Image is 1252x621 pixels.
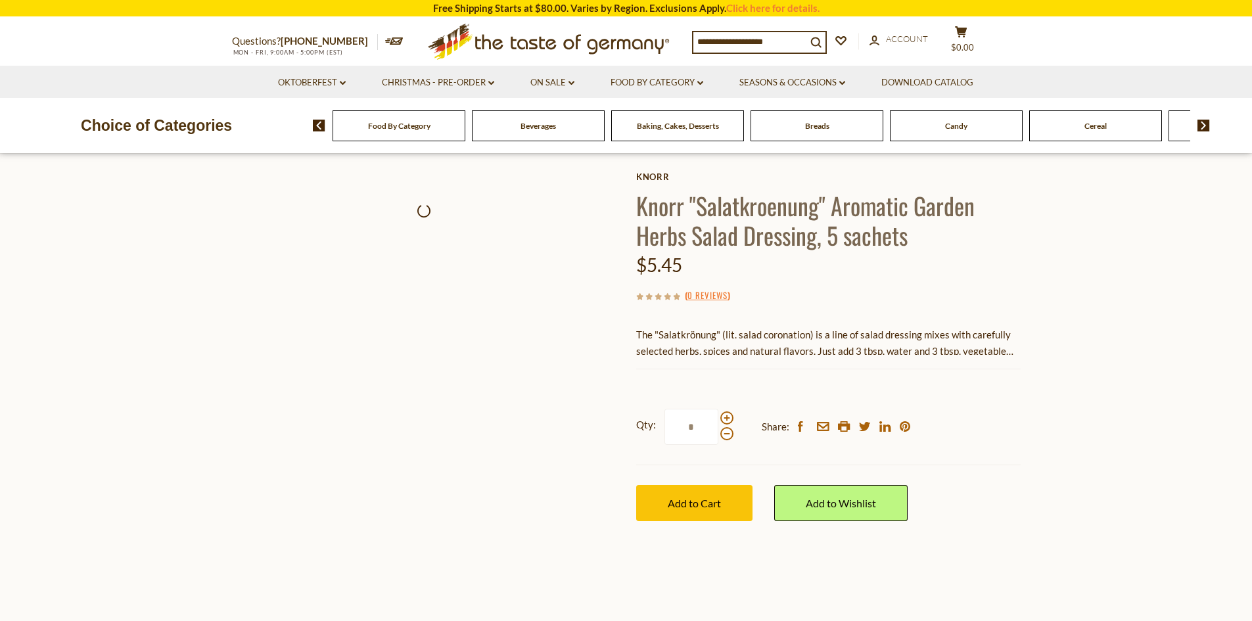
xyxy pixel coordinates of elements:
[637,121,719,131] a: Baking, Cakes, Desserts
[521,121,556,131] a: Beverages
[382,76,494,90] a: Christmas - PRE-ORDER
[1197,120,1210,131] img: next arrow
[636,485,753,521] button: Add to Cart
[636,327,1021,359] p: The "Salatkrönung" (lit. salad coronation) is a line of salad dressing mixes with carefully selec...
[611,76,703,90] a: Food By Category
[636,417,656,433] strong: Qty:
[951,42,974,53] span: $0.00
[685,288,730,302] span: ( )
[886,34,928,44] span: Account
[278,76,346,90] a: Oktoberfest
[805,121,829,131] a: Breads
[762,419,789,435] span: Share:
[774,485,908,521] a: Add to Wishlist
[881,76,973,90] a: Download Catalog
[636,191,1021,250] h1: Knorr "Salatkroenung" Aromatic Garden Herbs Salad Dressing, 5 sachets
[636,172,1021,182] a: Knorr
[313,120,325,131] img: previous arrow
[1084,121,1107,131] a: Cereal
[368,121,430,131] a: Food By Category
[726,2,820,14] a: Click here for details.
[869,32,928,47] a: Account
[664,409,718,445] input: Qty:
[942,26,981,58] button: $0.00
[636,254,682,276] span: $5.45
[739,76,845,90] a: Seasons & Occasions
[945,121,967,131] a: Candy
[281,35,368,47] a: [PHONE_NUMBER]
[668,497,721,509] span: Add to Cart
[530,76,574,90] a: On Sale
[687,288,728,303] a: 0 Reviews
[232,49,344,56] span: MON - FRI, 9:00AM - 5:00PM (EST)
[232,33,378,50] p: Questions?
